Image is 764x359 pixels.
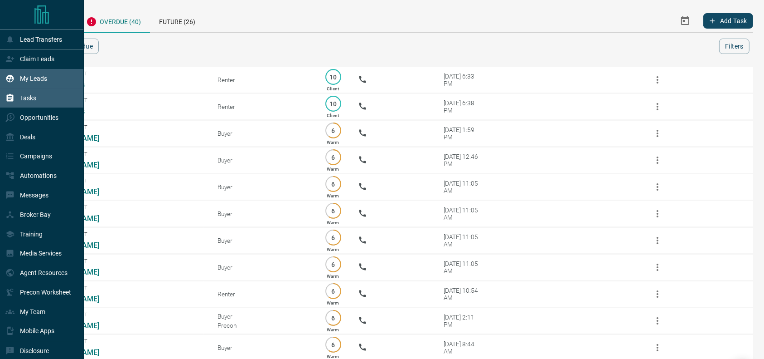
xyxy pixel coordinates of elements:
[44,231,204,237] span: Viewing Request
[444,233,482,248] div: [DATE] 11:05 AM
[330,127,337,134] p: 6
[150,9,204,32] div: Future (26)
[44,312,204,318] span: Viewing Request
[444,73,482,87] div: [DATE] 6:33 PM
[218,322,308,329] div: Precon
[719,39,749,54] button: Filters
[444,99,482,114] div: [DATE] 6:38 PM
[218,237,308,244] div: Buyer
[327,300,339,305] p: Warm
[444,314,482,328] div: [DATE] 2:11 PM
[218,264,308,271] div: Buyer
[218,210,308,217] div: Buyer
[44,205,204,211] span: Viewing Request
[327,327,339,332] p: Warm
[44,178,204,184] span: Viewing Request
[444,126,482,141] div: [DATE] 1:59 PM
[330,207,337,214] p: 6
[218,290,308,298] div: Renter
[218,183,308,191] div: Buyer
[330,315,337,321] p: 6
[330,261,337,268] p: 6
[327,247,339,252] p: Warm
[330,181,337,187] p: 6
[330,341,337,348] p: 6
[218,313,308,320] div: Buyer
[327,113,339,118] p: Client
[44,124,204,130] span: Viewing Request
[44,285,204,291] span: Viewing Request
[327,274,339,279] p: Warm
[44,339,204,344] span: Viewing Request
[444,260,482,275] div: [DATE] 11:05 AM
[327,167,339,172] p: Warm
[218,130,308,137] div: Buyer
[327,86,339,91] p: Client
[330,74,337,80] p: 10
[44,258,204,264] span: Viewing Request
[218,103,308,110] div: Renter
[444,180,482,194] div: [DATE] 11:05 AM
[44,71,204,77] span: Viewing Request
[218,344,308,351] div: Buyer
[444,207,482,221] div: [DATE] 11:05 AM
[703,13,753,29] button: Add Task
[77,9,150,33] div: Overdue (40)
[44,98,204,103] span: Viewing Request
[330,154,337,161] p: 6
[327,354,339,359] p: Warm
[218,157,308,164] div: Buyer
[327,193,339,198] p: Warm
[674,10,696,32] button: Select Date Range
[444,153,482,167] div: [DATE] 12:46 PM
[330,288,337,295] p: 6
[44,151,204,157] span: Viewing Request
[327,220,339,225] p: Warm
[327,140,339,145] p: Warm
[330,100,337,107] p: 10
[330,234,337,241] p: 6
[444,287,482,301] div: [DATE] 10:54 AM
[444,340,482,355] div: [DATE] 8:44 AM
[218,76,308,84] div: Renter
